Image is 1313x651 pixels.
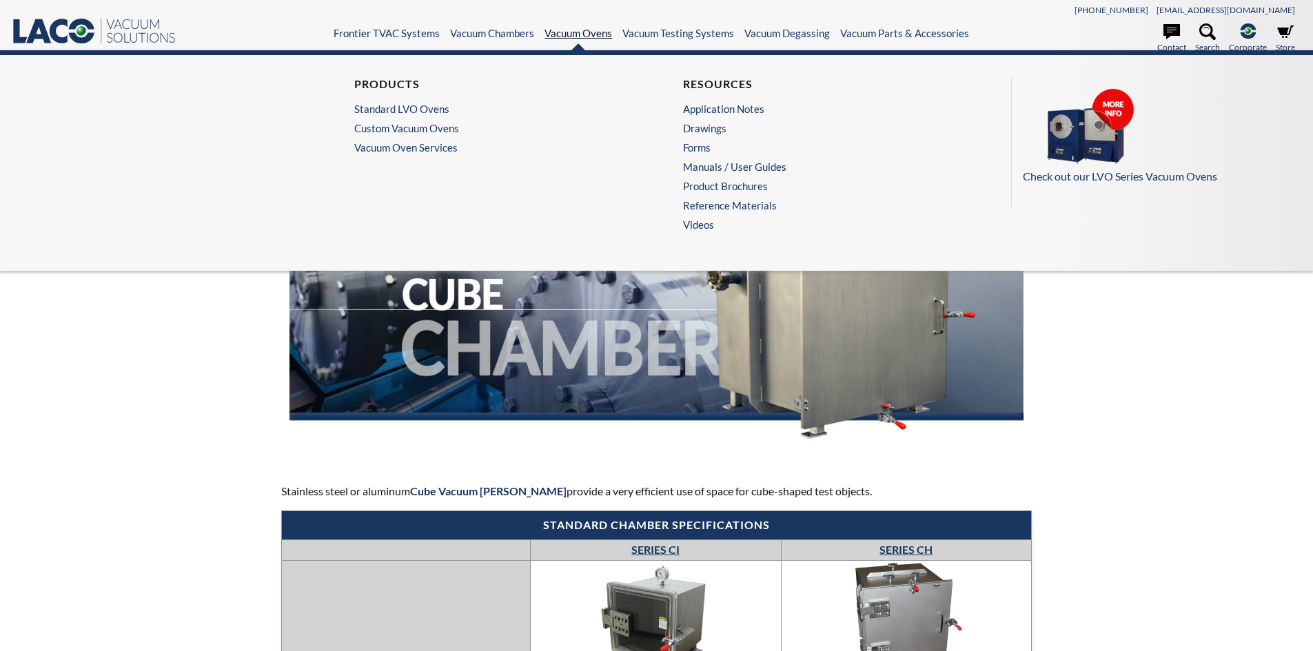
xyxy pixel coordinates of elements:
a: Product Brochures [683,180,952,192]
a: Vacuum Testing Systems [622,27,734,39]
a: Vacuum Degassing [744,27,830,39]
a: Frontier TVAC Systems [334,27,440,39]
img: Cube Chambers header [289,163,1024,456]
strong: Cube Vacuum [PERSON_NAME] [410,484,567,497]
a: [EMAIL_ADDRESS][DOMAIN_NAME] [1157,5,1295,15]
a: Reference Materials [683,199,952,211]
a: Store [1276,23,1295,54]
h4: Products [354,77,623,92]
img: OVENS.png [1023,88,1161,165]
a: [PHONE_NUMBER] [1075,5,1148,15]
a: Application Notes [683,103,952,115]
a: Videos [683,218,959,231]
a: Search [1195,23,1220,54]
h4: Standard chamber specifications [289,518,1025,533]
a: Vacuum Oven Services [354,141,630,154]
p: Check out our LVO Series Vacuum Ovens [1023,167,1287,185]
a: Standard LVO Ovens [354,103,623,115]
a: Forms [683,141,952,154]
span: Corporate [1229,41,1267,54]
p: Stainless steel or aluminum provide a very efficient use of space for cube-shaped test objects. [281,482,1032,500]
a: Custom Vacuum Ovens [354,122,623,134]
a: SERIES CH [879,543,933,556]
a: Drawings [683,122,952,134]
a: Vacuum Chambers [450,27,534,39]
a: Vacuum Parts & Accessories [840,27,969,39]
a: SERIES CI [631,543,680,556]
h4: Resources [683,77,952,92]
a: Check out our LVO Series Vacuum Ovens [1023,88,1287,185]
a: Contact [1157,23,1186,54]
a: Vacuum Ovens [544,27,612,39]
a: Manuals / User Guides [683,161,952,173]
